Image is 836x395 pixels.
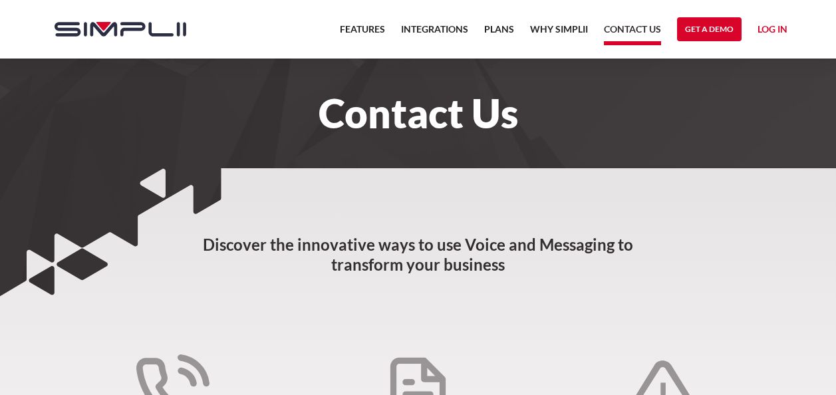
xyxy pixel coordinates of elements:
[41,98,795,128] h1: Contact Us
[484,21,514,45] a: Plans
[55,22,186,37] img: Simplii
[758,21,787,41] a: Log in
[604,21,661,45] a: Contact US
[203,235,633,274] strong: Discover the innovative ways to use Voice and Messaging to transform your business
[677,17,742,41] a: Get a Demo
[340,21,385,45] a: Features
[401,21,468,45] a: Integrations
[530,21,588,45] a: Why Simplii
